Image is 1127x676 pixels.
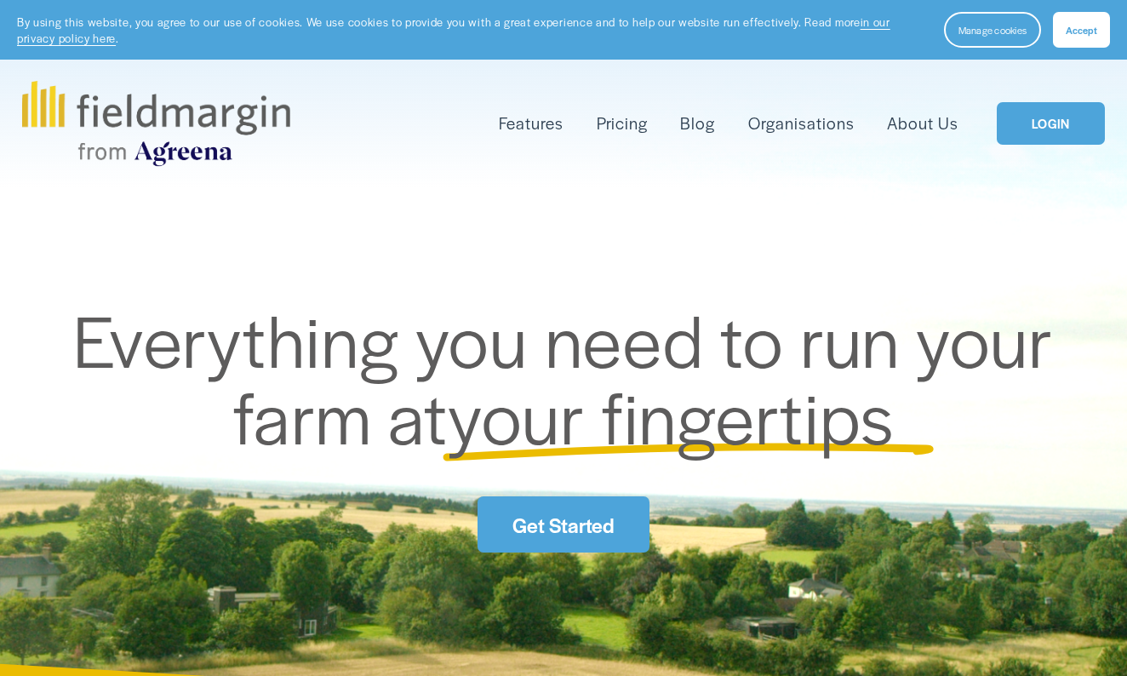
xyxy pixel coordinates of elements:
[448,365,895,466] span: your fingertips
[22,81,289,166] img: fieldmargin.com
[944,12,1041,48] button: Manage cookies
[73,289,1070,467] span: Everything you need to run your farm at
[958,23,1027,37] span: Manage cookies
[478,496,650,553] a: Get Started
[1053,12,1110,48] button: Accept
[499,112,563,135] span: Features
[17,14,890,46] a: in our privacy policy here
[499,110,563,137] a: folder dropdown
[997,102,1104,146] a: LOGIN
[1066,23,1097,37] span: Accept
[748,110,855,137] a: Organisations
[17,14,927,47] p: By using this website, you agree to our use of cookies. We use cookies to provide you with a grea...
[597,110,648,137] a: Pricing
[887,110,958,137] a: About Us
[680,110,715,137] a: Blog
